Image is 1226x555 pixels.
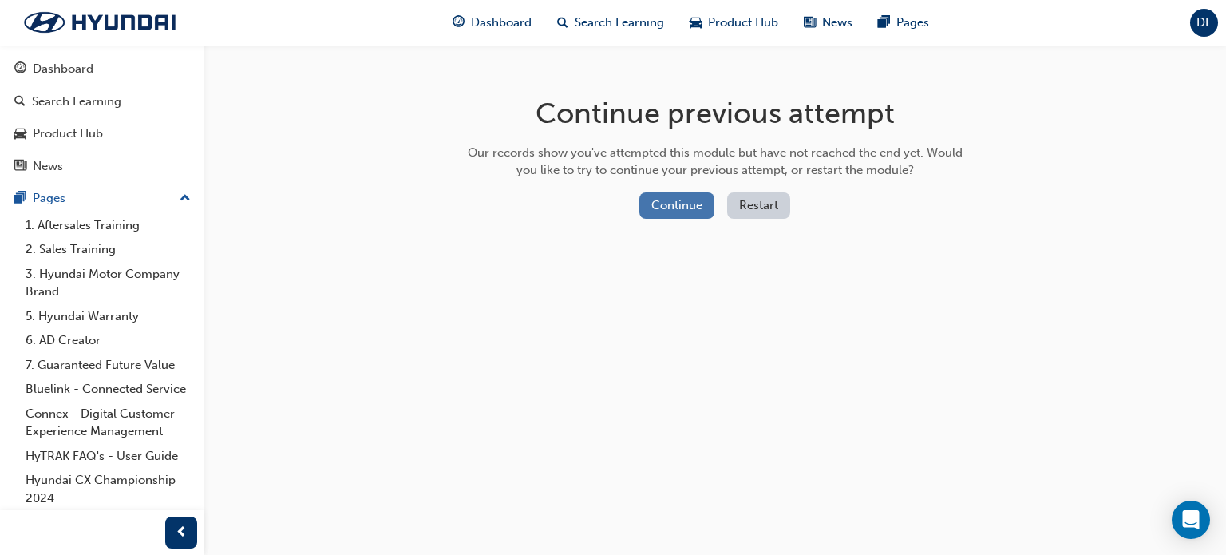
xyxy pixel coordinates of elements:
a: 5. Hyundai Warranty [19,304,197,329]
a: car-iconProduct Hub [677,6,791,39]
div: Pages [33,189,65,208]
span: car-icon [690,13,702,33]
a: 2. Sales Training [19,237,197,262]
div: Dashboard [33,60,93,78]
a: Hyundai CX Championship 2024 [19,468,197,510]
div: Search Learning [32,93,121,111]
span: prev-icon [176,523,188,543]
span: search-icon [14,95,26,109]
span: DF [1196,14,1212,32]
a: 3. Hyundai Motor Company Brand [19,262,197,304]
span: pages-icon [878,13,890,33]
span: up-icon [180,188,191,209]
a: Dashboard [6,54,197,84]
a: 1. Aftersales Training [19,213,197,238]
span: search-icon [557,13,568,33]
a: search-iconSearch Learning [544,6,677,39]
span: news-icon [14,160,26,174]
span: News [822,14,852,32]
a: Bluelink - Connected Service [19,377,197,402]
h1: Continue previous attempt [462,96,968,131]
span: pages-icon [14,192,26,206]
span: guage-icon [453,13,465,33]
button: Restart [727,192,790,219]
a: guage-iconDashboard [440,6,544,39]
a: 7. Guaranteed Future Value [19,353,197,378]
a: HyTRAK FAQ's - User Guide [19,444,197,469]
div: Open Intercom Messenger [1172,501,1210,539]
button: DF [1190,9,1218,37]
span: car-icon [14,127,26,141]
button: Pages [6,184,197,213]
span: Search Learning [575,14,664,32]
a: 6. AD Creator [19,328,197,353]
a: pages-iconPages [865,6,942,39]
span: Dashboard [471,14,532,32]
a: News [6,152,197,181]
img: Trak [8,6,192,39]
span: news-icon [804,13,816,33]
span: guage-icon [14,62,26,77]
button: Continue [639,192,714,219]
a: Connex - Digital Customer Experience Management [19,402,197,444]
span: Product Hub [708,14,778,32]
span: Pages [896,14,929,32]
div: News [33,157,63,176]
a: Search Learning [6,87,197,117]
div: Product Hub [33,125,103,143]
a: Product Hub [6,119,197,149]
a: news-iconNews [791,6,865,39]
div: Our records show you've attempted this module but have not reached the end yet. Would you like to... [462,144,968,180]
button: DashboardSearch LearningProduct HubNews [6,51,197,184]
